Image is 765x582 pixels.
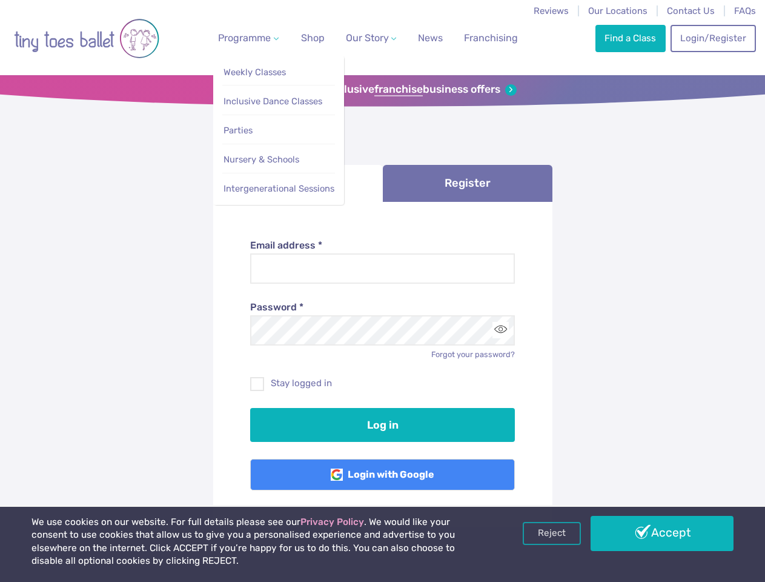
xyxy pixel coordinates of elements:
[300,517,364,527] a: Privacy Policy
[31,516,488,568] p: We use cookies on our website. For full details please see our . We would like your consent to us...
[250,239,515,252] label: Email address *
[224,183,334,194] span: Intergenerational Sessions
[222,149,335,171] a: Nursery & Schools
[296,26,330,50] a: Shop
[222,119,335,142] a: Parties
[222,178,335,200] a: Intergenerational Sessions
[431,350,515,359] a: Forgot your password?
[534,5,569,16] a: Reviews
[374,83,423,96] strong: franchise
[213,26,283,50] a: Programme
[734,5,756,16] a: FAQs
[595,25,666,52] a: Find a Class
[222,90,335,113] a: Inclusive Dance Classes
[224,154,299,165] span: Nursery & Schools
[248,83,517,96] a: Sign up for our exclusivefranchisebusiness offers
[250,301,515,314] label: Password *
[346,32,389,44] span: Our Story
[14,8,159,69] img: tiny toes ballet
[224,96,322,107] span: Inclusive Dance Classes
[331,469,343,481] img: Google Logo
[250,408,515,442] button: Log in
[492,322,509,338] button: Toggle password visibility
[523,522,581,545] a: Reject
[459,26,523,50] a: Franchising
[591,516,734,551] a: Accept
[667,5,715,16] a: Contact Us
[301,32,325,44] span: Shop
[464,32,518,44] span: Franchising
[418,32,443,44] span: News
[213,202,552,528] div: Log in
[250,459,515,490] a: Login with Google
[224,125,253,136] span: Parties
[224,67,286,78] span: Weekly Classes
[222,61,335,84] a: Weekly Classes
[413,26,448,50] a: News
[250,377,515,390] label: Stay logged in
[340,26,401,50] a: Our Story
[671,25,755,52] a: Login/Register
[218,32,271,44] span: Programme
[588,5,647,16] a: Our Locations
[383,165,552,202] a: Register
